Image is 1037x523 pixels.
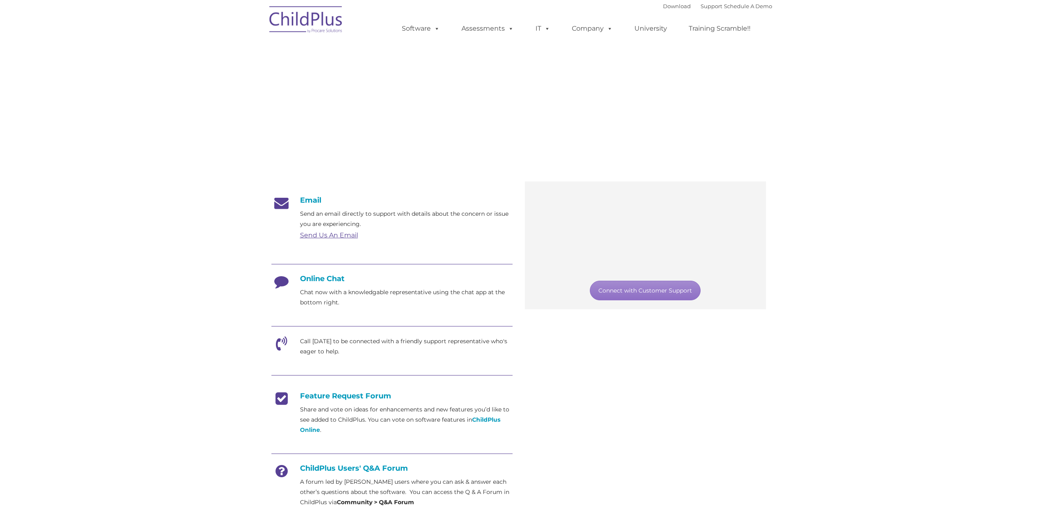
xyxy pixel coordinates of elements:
a: Support [701,3,722,9]
a: Download [663,3,691,9]
font: | [663,3,772,9]
a: Send Us An Email [300,231,358,239]
h4: Email [271,196,513,205]
a: University [626,20,675,37]
a: ChildPlus Online [300,416,500,434]
a: IT [527,20,558,37]
a: Training Scramble!! [681,20,759,37]
h4: ChildPlus Users' Q&A Forum [271,464,513,473]
strong: Community > Q&A Forum [337,498,414,506]
a: Schedule A Demo [724,3,772,9]
a: Software [394,20,448,37]
h4: Feature Request Forum [271,391,513,400]
a: Company [564,20,621,37]
p: Send an email directly to support with details about the concern or issue you are experiencing. [300,209,513,229]
h4: Online Chat [271,274,513,283]
a: Connect with Customer Support [590,281,701,300]
a: Assessments [453,20,522,37]
img: ChildPlus by Procare Solutions [265,0,347,41]
p: Chat now with a knowledgable representative using the chat app at the bottom right. [300,287,513,308]
p: Call [DATE] to be connected with a friendly support representative who's eager to help. [300,336,513,357]
p: A forum led by [PERSON_NAME] users where you can ask & answer each other’s questions about the so... [300,477,513,507]
p: Share and vote on ideas for enhancements and new features you’d like to see added to ChildPlus. Y... [300,405,513,435]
